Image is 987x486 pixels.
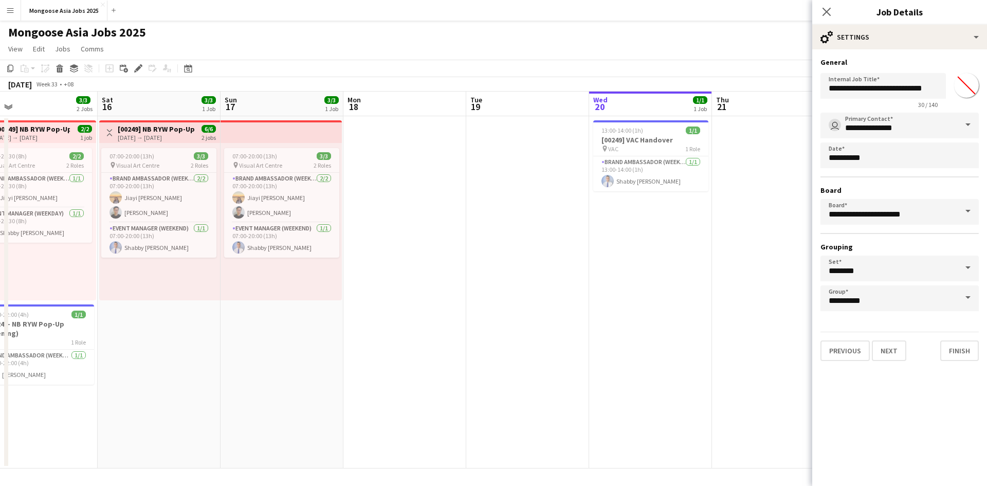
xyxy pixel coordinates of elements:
[55,44,70,53] span: Jobs
[77,42,108,56] a: Comms
[51,42,75,56] a: Jobs
[820,58,979,67] h3: General
[8,44,23,53] span: View
[81,44,104,53] span: Comms
[8,25,146,40] h1: Mongoose Asia Jobs 2025
[8,79,32,89] div: [DATE]
[940,340,979,361] button: Finish
[64,80,74,88] div: +08
[872,340,906,361] button: Next
[4,42,27,56] a: View
[910,101,946,109] span: 30 / 140
[820,186,979,195] h3: Board
[812,25,987,49] div: Settings
[812,5,987,19] h3: Job Details
[33,44,45,53] span: Edit
[29,42,49,56] a: Edit
[820,340,870,361] button: Previous
[820,242,979,251] h3: Grouping
[21,1,107,21] button: Mongoose Asia Jobs 2025
[34,80,60,88] span: Week 33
